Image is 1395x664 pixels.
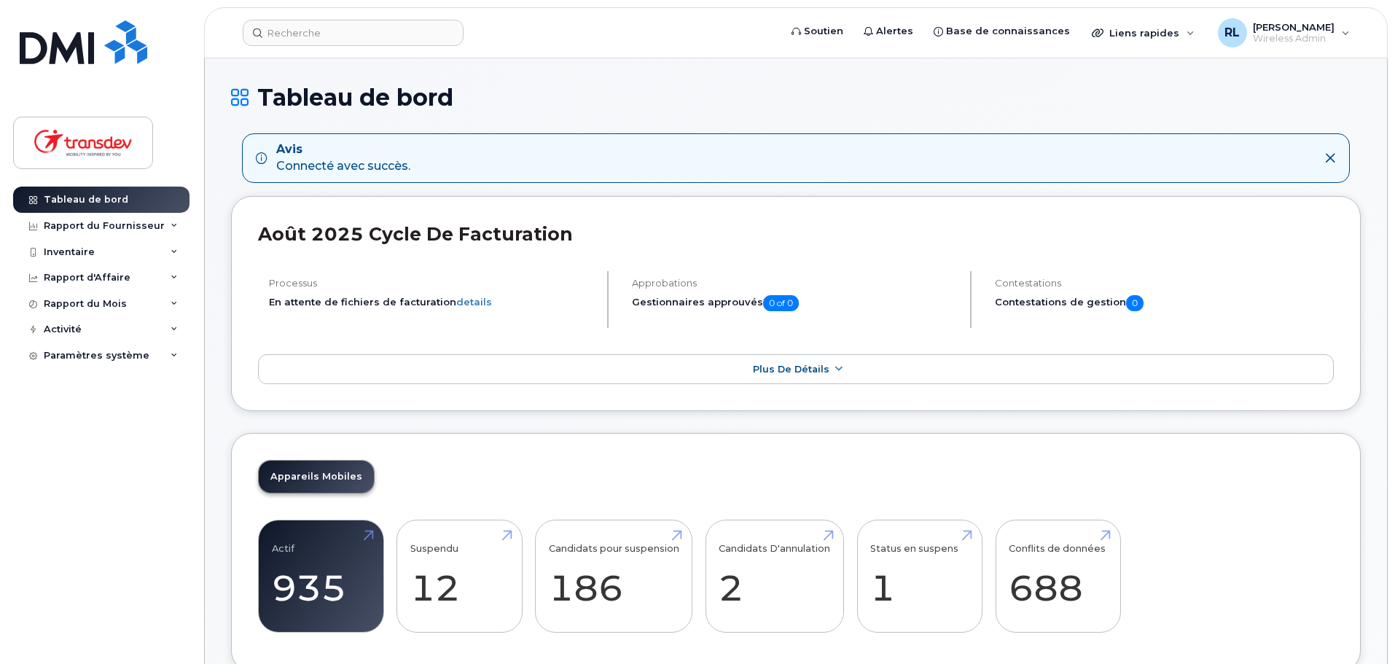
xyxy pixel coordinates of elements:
li: En attente de fichiers de facturation [269,295,595,309]
div: Connecté avec succès. [276,141,410,175]
strong: Avis [276,141,410,158]
a: Suspendu 12 [410,528,509,625]
h5: Gestionnaires approuvés [632,295,958,311]
span: 0 of 0 [763,295,799,311]
a: Status en suspens 1 [870,528,969,625]
a: details [456,296,492,308]
a: Conflits de données 688 [1009,528,1107,625]
h2: août 2025 Cycle de facturation [258,223,1334,245]
h1: Tableau de bord [231,85,1361,110]
a: Candidats D'annulation 2 [719,528,830,625]
h4: Processus [269,278,595,289]
a: Appareils Mobiles [259,461,374,493]
span: 0 [1126,295,1144,311]
a: Candidats pour suspension 186 [549,528,679,625]
h4: Approbations [632,278,958,289]
h4: Contestations [995,278,1334,289]
a: Actif 935 [272,528,370,625]
span: Plus de détails [753,364,829,375]
h5: Contestations de gestion [995,295,1334,311]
